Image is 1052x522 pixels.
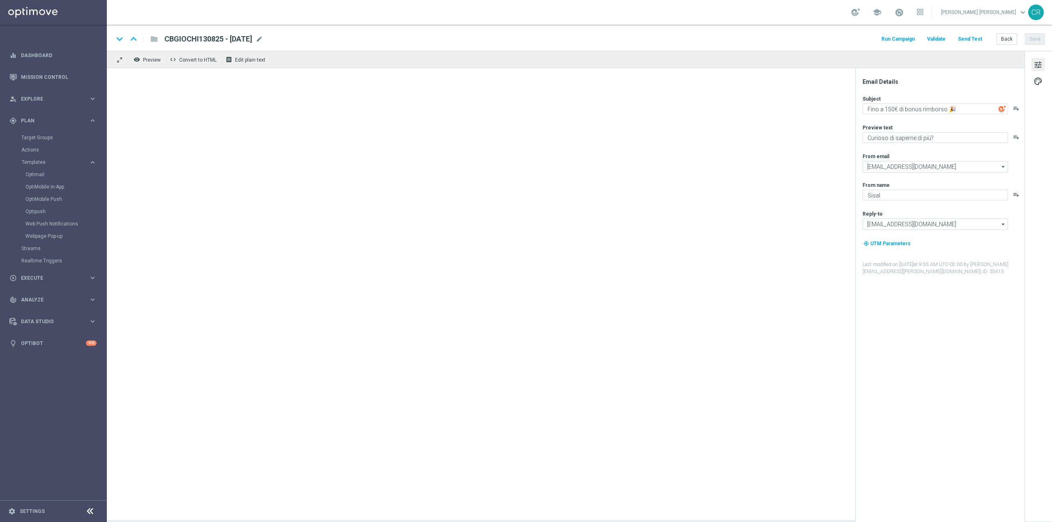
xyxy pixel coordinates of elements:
[9,44,97,66] div: Dashboard
[21,297,89,302] span: Analyze
[25,218,106,230] div: Web Push Notifications
[9,52,97,59] button: equalizer Dashboard
[21,131,106,144] div: Target Groups
[1013,134,1020,140] i: playlist_add
[25,230,106,242] div: Webpage Pop-up
[9,318,89,325] div: Data Studio
[21,245,85,252] a: Streams
[25,233,85,239] a: Webpage Pop-up
[863,261,1024,275] label: Last modified on [DATE] at 9:55 AM UTC-02:00 by [PERSON_NAME][EMAIL_ADDRESS][PERSON_NAME][DOMAIN_...
[224,54,269,65] button: receipt Edit plain text
[89,95,97,103] i: keyboard_arrow_right
[9,117,89,124] div: Plan
[21,97,89,101] span: Explore
[21,255,106,267] div: Realtime Triggers
[927,36,946,42] span: Validate
[1013,105,1020,112] button: playlist_add
[926,34,947,45] button: Validate
[170,56,176,63] span: code
[25,184,85,190] a: OptiMobile In-App
[863,96,881,102] label: Subject
[1031,74,1045,87] button: palette
[863,239,911,248] button: my_location UTM Parameters
[9,117,97,124] button: gps_fixed Plan keyboard_arrow_right
[179,57,217,63] span: Convert to HTML
[863,153,889,160] label: From email
[863,161,1008,172] input: Select
[22,160,89,165] div: Templates
[9,340,97,347] button: lightbulb Optibot +10
[863,218,1008,230] input: Select
[9,95,17,103] i: person_search
[143,57,161,63] span: Preview
[21,147,85,153] a: Actions
[863,182,890,189] label: From name
[20,509,45,514] a: Settings
[21,134,85,141] a: Target Groups
[25,181,106,193] div: OptiMobile In-App
[21,332,86,354] a: Optibot
[9,297,97,303] button: track_changes Analyze keyboard_arrow_right
[863,241,869,246] i: my_location
[21,156,106,242] div: Templates
[21,144,106,156] div: Actions
[1013,191,1020,198] button: playlist_add
[999,219,1008,230] i: arrow_drop_down
[863,78,1024,85] div: Email Details
[1034,76,1043,87] span: palette
[113,33,126,45] i: keyboard_arrow_down
[999,161,1008,172] i: arrow_drop_down
[872,8,881,17] span: school
[164,34,252,44] span: CBGIOCHI130825 - 2025-08-17
[1028,5,1044,20] div: CR
[940,6,1028,18] a: [PERSON_NAME] [PERSON_NAME]keyboard_arrow_down
[89,317,97,325] i: keyboard_arrow_right
[89,117,97,124] i: keyboard_arrow_right
[235,57,265,63] span: Edit plain text
[21,159,97,166] div: Templates keyboard_arrow_right
[86,340,97,346] div: +10
[880,34,916,45] button: Run Campaign
[8,508,16,515] i: settings
[1031,58,1045,71] button: tune
[127,33,140,45] i: keyboard_arrow_up
[9,318,97,325] button: Data Studio keyboard_arrow_right
[9,340,17,347] i: lightbulb
[9,274,89,282] div: Execute
[9,296,17,304] i: track_changes
[870,241,911,246] span: UTM Parameters
[25,208,85,215] a: Optipush
[1025,33,1045,45] button: Save
[89,274,97,282] i: keyboard_arrow_right
[89,159,97,166] i: keyboard_arrow_right
[9,52,17,59] i: equalizer
[21,242,106,255] div: Streams
[21,44,97,66] a: Dashboard
[25,205,106,218] div: Optipush
[168,54,220,65] button: code Convert to HTML
[980,269,1004,274] span: | ID: 35415
[1018,8,1027,17] span: keyboard_arrow_down
[89,296,97,304] i: keyboard_arrow_right
[9,274,17,282] i: play_circle_outline
[134,56,140,63] i: remove_red_eye
[9,74,97,80] button: Mission Control
[25,196,85,202] a: OptiMobile Push
[21,66,97,88] a: Mission Control
[9,96,97,102] button: person_search Explore keyboard_arrow_right
[997,33,1017,45] button: Back
[25,171,85,178] a: Optimail
[21,276,89,281] span: Execute
[25,168,106,181] div: Optimail
[9,275,97,281] div: play_circle_outline Execute keyboard_arrow_right
[25,221,85,227] a: Web Push Notifications
[131,54,164,65] button: remove_red_eye Preview
[25,193,106,205] div: OptiMobile Push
